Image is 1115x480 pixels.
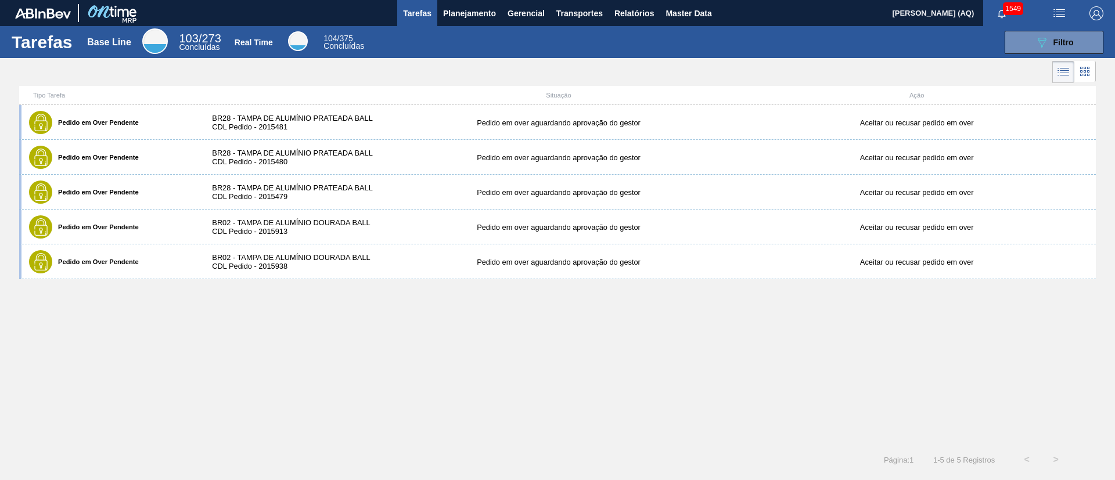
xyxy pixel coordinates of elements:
[1003,2,1023,15] span: 1549
[614,6,654,20] span: Relatórios
[738,188,1096,197] div: Aceitar ou recusar pedido em over
[380,258,738,266] div: Pedido em over aguardando aprovação do gestor
[235,38,273,47] div: Real Time
[200,218,379,236] div: BR02 - TAMPA DE ALUMÍNIO DOURADA BALL CDL Pedido - 2015913
[380,118,738,127] div: Pedido em over aguardando aprovação do gestor
[52,189,139,196] label: Pedido em Over Pendente
[323,34,337,43] span: 104
[403,6,431,20] span: Tarefas
[179,32,221,45] span: / 273
[1053,38,1074,47] span: Filtro
[556,6,603,20] span: Transportes
[200,149,379,166] div: BR28 - TAMPA DE ALUMÍNIO PRATEADA BALL CDL Pedido - 2015480
[52,258,139,265] label: Pedido em Over Pendente
[738,223,1096,232] div: Aceitar ou recusar pedido em over
[52,154,139,161] label: Pedido em Over Pendente
[200,114,379,131] div: BR28 - TAMPA DE ALUMÍNIO PRATEADA BALL CDL Pedido - 2015481
[738,258,1096,266] div: Aceitar ou recusar pedido em over
[52,223,139,230] label: Pedido em Over Pendente
[738,118,1096,127] div: Aceitar ou recusar pedido em over
[380,223,738,232] div: Pedido em over aguardando aprovação do gestor
[179,32,199,45] span: 103
[1052,61,1074,83] div: Visão em Lista
[52,119,139,126] label: Pedido em Over Pendente
[1005,31,1103,54] button: Filtro
[380,92,738,99] div: Situação
[21,92,200,99] div: Tipo Tarefa
[179,34,221,51] div: Base Line
[508,6,545,20] span: Gerencial
[1074,61,1096,83] div: Visão em Cards
[12,35,73,49] h1: Tarefas
[323,41,364,50] span: Concluídas
[179,42,220,52] span: Concluídas
[380,188,738,197] div: Pedido em over aguardando aprovação do gestor
[884,456,913,464] span: Página : 1
[323,34,353,43] span: / 375
[1089,6,1103,20] img: Logout
[288,31,308,51] div: Real Time
[15,8,71,19] img: TNhmsLtSVTkK8tSr43FrP2fwEKptu5GPRR3wAAAABJRU5ErkJggg==
[1012,445,1041,474] button: <
[931,456,995,464] span: 1 - 5 de 5 Registros
[87,37,131,48] div: Base Line
[200,253,379,270] div: BR02 - TAMPA DE ALUMÍNIO DOURADA BALL CDL Pedido - 2015938
[443,6,496,20] span: Planejamento
[983,5,1020,21] button: Notificações
[1052,6,1066,20] img: userActions
[380,153,738,162] div: Pedido em over aguardando aprovação do gestor
[738,153,1096,162] div: Aceitar ou recusar pedido em over
[738,92,1096,99] div: Ação
[666,6,711,20] span: Master Data
[1041,445,1070,474] button: >
[323,35,364,50] div: Real Time
[200,183,379,201] div: BR28 - TAMPA DE ALUMÍNIO PRATEADA BALL CDL Pedido - 2015479
[142,28,168,54] div: Base Line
